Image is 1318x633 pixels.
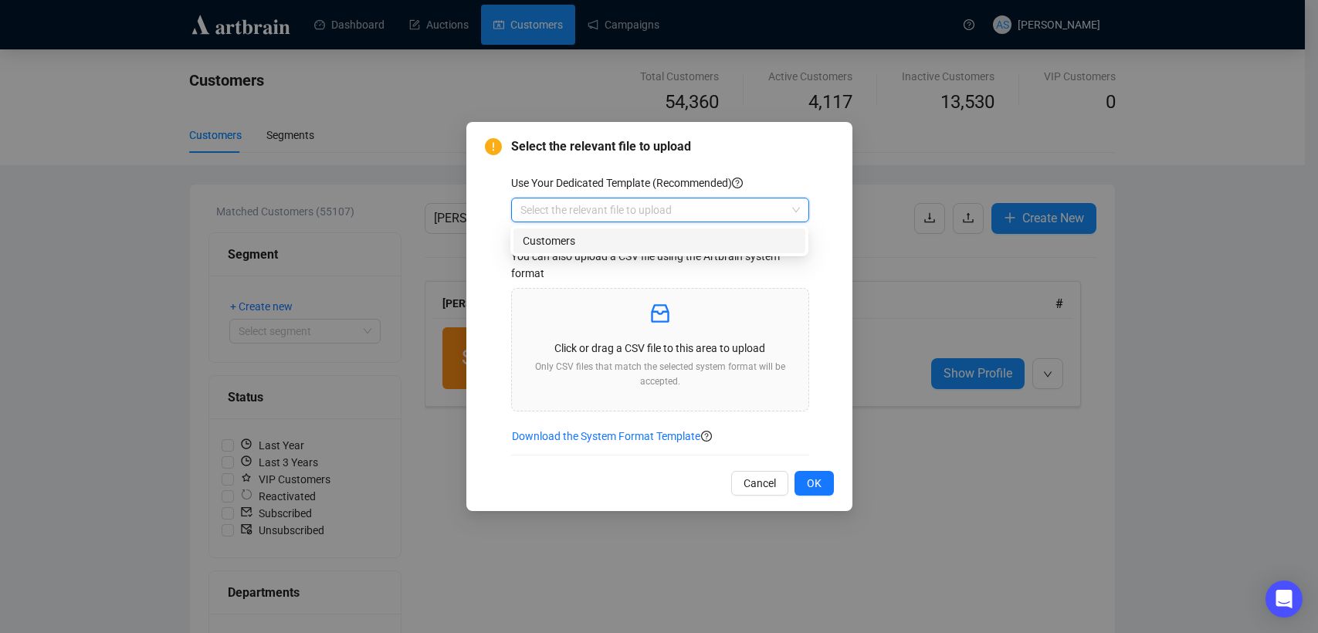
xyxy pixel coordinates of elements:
[1265,581,1303,618] div: Open Intercom Messenger
[512,289,808,411] span: inboxClick or drag a CSV file to this area to uploadOnly CSV files that match the selected system...
[731,471,788,496] button: Cancel
[485,138,502,155] span: exclamation-circle
[511,174,809,191] div: Use Your Dedicated Template (Recommended)
[524,340,796,357] p: Click or drag a CSV file to this area to upload
[744,475,776,492] span: Cancel
[511,137,834,156] span: Select the relevant file to upload
[732,178,743,188] span: question-circle
[511,424,701,449] button: Download the System Format Template
[648,301,673,326] span: inbox
[795,471,834,496] button: OK
[512,428,700,445] span: Download the System Format Template
[807,475,822,492] span: OK
[524,360,796,389] p: Only CSV files that match the selected system format will be accepted.
[523,232,796,249] div: Customers
[701,431,712,442] span: question-circle
[511,248,809,282] div: You can also upload a CSV file using the Artbrain system format
[513,228,805,253] div: Customers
